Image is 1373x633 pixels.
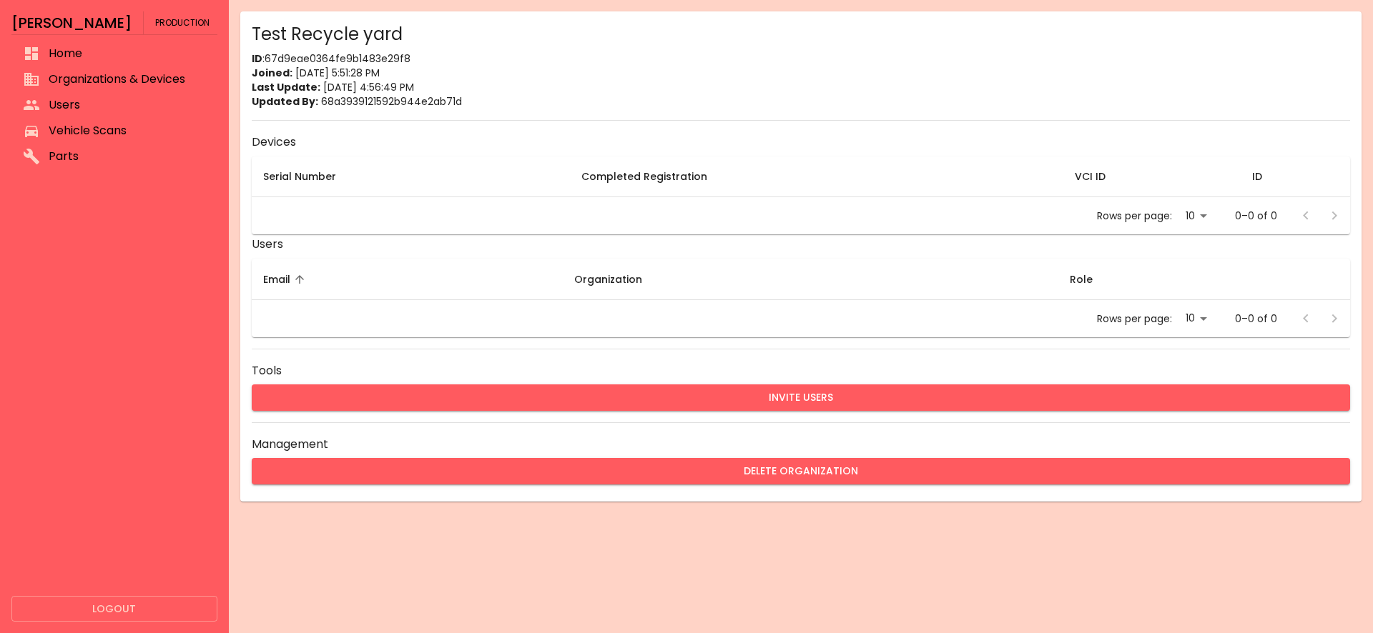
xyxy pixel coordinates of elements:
p: : 67d9eae0364fe9b1483e29f8 [252,51,1350,66]
p: 0–0 of 0 [1235,311,1277,326]
strong: Updated By: [252,94,318,109]
th: Completed Registration [570,156,1063,197]
span: Parts [49,148,206,165]
h6: Devices [252,132,1350,152]
strong: Joined: [252,66,292,80]
span: Vehicle Scans [49,122,206,139]
div: 10 [1178,308,1212,329]
span: Production [155,11,210,34]
button: Delete Organization [252,458,1350,484]
p: 0–0 of 0 [1235,209,1277,223]
p: 68a3939121592b944e2ab71d [252,94,1350,109]
p: [DATE] 4:56:49 PM [252,80,1350,94]
p: Rows per page: [1097,209,1172,223]
h6: [PERSON_NAME] [11,11,132,34]
th: ID [1241,156,1350,197]
button: Logout [11,596,217,622]
span: Users [49,96,206,114]
h6: Tools [252,361,1350,381]
span: Home [49,45,206,62]
span: Role [1070,271,1111,288]
h6: Users [252,234,1350,254]
div: 10 [1178,206,1212,226]
span: Email [263,271,309,288]
p: Rows per page: [1097,311,1172,326]
p: [DATE] 5:51:28 PM [252,66,1350,80]
strong: Last Update: [252,80,320,94]
button: Invite Users [252,384,1350,411]
th: VCI ID [1063,156,1241,197]
span: Organization [574,271,661,288]
span: Organizations & Devices [49,71,206,88]
h6: Management [252,434,1350,454]
th: Serial Number [252,156,570,197]
div: Test Recycle yard [252,23,1350,46]
strong: ID [252,51,262,66]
